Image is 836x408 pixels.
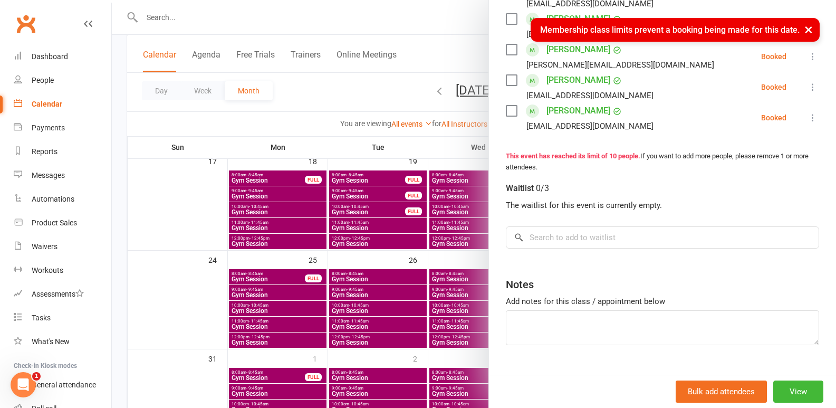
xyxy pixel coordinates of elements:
[506,295,819,308] div: Add notes for this class / appointment below
[676,381,767,403] button: Bulk add attendees
[14,259,111,282] a: Workouts
[14,69,111,92] a: People
[14,235,111,259] a: Waivers
[773,381,823,403] button: View
[761,83,786,91] div: Booked
[536,181,549,196] div: 0/3
[14,116,111,140] a: Payments
[13,11,39,37] a: Clubworx
[761,114,786,121] div: Booked
[14,373,111,397] a: General attendance kiosk mode
[506,226,819,249] input: Search to add to waitlist
[11,372,36,397] iframe: Intercom live chat
[546,102,610,119] a: [PERSON_NAME]
[14,282,111,306] a: Assessments
[14,140,111,164] a: Reports
[14,211,111,235] a: Product Sales
[32,100,62,108] div: Calendar
[14,45,111,69] a: Dashboard
[32,381,96,389] div: General attendance
[14,92,111,116] a: Calendar
[506,151,819,173] div: If you want to add more people, please remove 1 or more attendees.
[32,242,57,251] div: Waivers
[32,76,54,84] div: People
[526,58,714,72] div: [PERSON_NAME][EMAIL_ADDRESS][DOMAIN_NAME]
[761,53,786,60] div: Booked
[32,147,57,156] div: Reports
[32,372,41,381] span: 1
[14,330,111,354] a: What's New
[14,164,111,187] a: Messages
[32,314,51,322] div: Tasks
[32,195,74,203] div: Automations
[506,152,640,160] strong: This event has reached its limit of 10 people.
[546,11,610,27] a: [PERSON_NAME]
[32,124,65,132] div: Payments
[32,290,84,298] div: Assessments
[531,18,820,42] div: Membership class limits prevent a booking being made for this date.
[799,18,818,41] button: ×
[506,277,534,292] div: Notes
[506,181,549,196] div: Waitlist
[32,337,70,346] div: What's New
[546,72,610,89] a: [PERSON_NAME]
[32,52,68,61] div: Dashboard
[32,219,77,227] div: Product Sales
[526,119,654,133] div: [EMAIL_ADDRESS][DOMAIN_NAME]
[14,187,111,211] a: Automations
[32,171,65,179] div: Messages
[14,306,111,330] a: Tasks
[32,266,63,274] div: Workouts
[546,41,610,58] a: [PERSON_NAME]
[506,199,819,212] div: The waitlist for this event is currently empty.
[526,89,654,102] div: [EMAIL_ADDRESS][DOMAIN_NAME]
